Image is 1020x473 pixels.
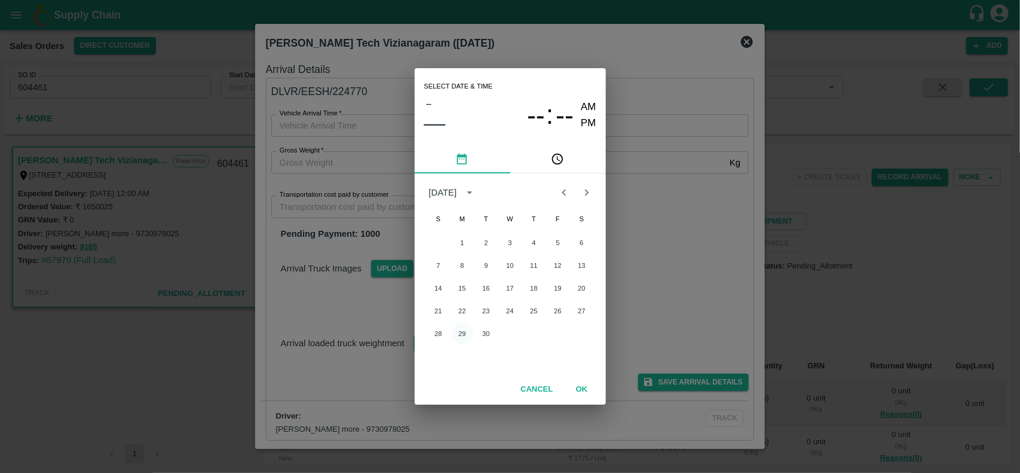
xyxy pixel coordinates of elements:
span: -- [527,100,545,131]
span: : [546,99,553,131]
button: 4 [523,232,545,254]
button: 2 [476,232,497,254]
button: 9 [476,255,497,276]
button: 30 [476,323,497,344]
button: -- [556,99,574,131]
button: 20 [571,277,593,299]
span: Wednesday [500,207,521,231]
button: –– [424,111,446,135]
button: 17 [500,277,521,299]
button: calendar view is open, switch to year view [460,183,479,202]
span: -- [556,100,574,131]
button: Previous month [553,181,575,204]
button: 16 [476,277,497,299]
button: 19 [547,277,569,299]
span: Saturday [571,207,593,231]
button: Next month [575,181,598,204]
button: 8 [452,255,473,276]
span: – [426,96,431,111]
button: 15 [452,277,473,299]
span: Thursday [523,207,545,231]
button: 21 [428,300,449,322]
button: OK [563,379,601,400]
div: [DATE] [429,186,457,199]
span: Friday [547,207,569,231]
button: -- [527,99,545,131]
button: 3 [500,232,521,254]
button: 18 [523,277,545,299]
button: 11 [523,255,545,276]
button: 24 [500,300,521,322]
button: 23 [476,300,497,322]
button: 22 [452,300,473,322]
span: Tuesday [476,207,497,231]
button: pick time [510,145,606,173]
button: 26 [547,300,569,322]
button: 6 [571,232,593,254]
button: 1 [452,232,473,254]
button: 29 [452,323,473,344]
button: 28 [428,323,449,344]
button: 14 [428,277,449,299]
button: 27 [571,300,593,322]
span: Monday [452,207,473,231]
button: Cancel [516,379,558,400]
button: 25 [523,300,545,322]
button: 10 [500,255,521,276]
button: AM [581,99,596,115]
span: Select date & time [424,78,493,96]
button: – [424,96,434,111]
span: Sunday [428,207,449,231]
button: 13 [571,255,593,276]
button: 12 [547,255,569,276]
button: 7 [428,255,449,276]
button: PM [581,115,596,132]
button: pick date [415,145,510,173]
button: 5 [547,232,569,254]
